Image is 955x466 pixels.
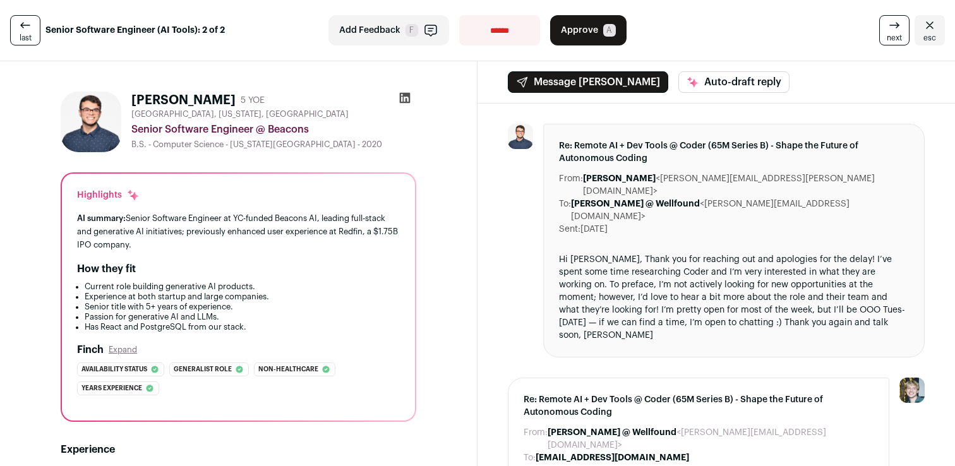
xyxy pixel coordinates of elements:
a: last [10,15,40,45]
dt: To: [559,198,571,223]
span: Approve [561,24,598,37]
span: AI summary: [77,214,126,222]
li: Passion for generative AI and LLMs. [85,312,400,322]
span: Generalist role [174,363,232,376]
button: Auto-draft reply [678,71,790,93]
h2: Experience [61,442,416,457]
b: [PERSON_NAME] @ Wellfound [548,428,676,437]
img: 6494470-medium_jpg [899,378,925,403]
span: Non-healthcare [258,363,318,376]
span: Availability status [81,363,147,376]
li: Has React and PostgreSQL from our stack. [85,322,400,332]
dd: <[PERSON_NAME][EMAIL_ADDRESS][DOMAIN_NAME]> [548,426,874,451]
dt: From: [524,426,548,451]
span: Add Feedback [339,24,400,37]
li: Current role building generative AI products. [85,282,400,292]
div: B.S. - Computer Science - [US_STATE][GEOGRAPHIC_DATA] - 2020 [131,140,416,150]
span: esc [923,33,936,43]
dt: To: [524,451,536,464]
div: Highlights [77,189,140,201]
h2: How they fit [77,261,136,277]
div: 5 YOE [241,94,265,107]
span: last [20,33,32,43]
dt: From: [559,172,583,198]
li: Experience at both startup and large companies. [85,292,400,302]
button: Message [PERSON_NAME] [508,71,668,93]
b: [PERSON_NAME] @ Wellfound [571,200,700,208]
dt: Sent: [559,223,580,236]
div: Hi [PERSON_NAME], Thank you for reaching out and apologies for the delay! I’ve spent some time re... [559,253,909,342]
span: A [603,24,616,37]
img: 8daa70717066c2e6dcee2a07b950d3e733cd2f28aaafaab0d565c4808c0c3ab7.jpg [61,92,121,152]
span: next [887,33,902,43]
div: Senior Software Engineer at YC-funded Beacons AI, leading full-stack and generative AI initiative... [77,212,400,251]
li: Senior title with 5+ years of experience. [85,302,400,312]
span: Years experience [81,382,142,395]
span: [GEOGRAPHIC_DATA], [US_STATE], [GEOGRAPHIC_DATA] [131,109,349,119]
button: Expand [109,345,137,355]
b: [EMAIL_ADDRESS][DOMAIN_NAME] [536,453,689,462]
a: next [879,15,910,45]
dd: [DATE] [580,223,608,236]
div: Senior Software Engineer @ Beacons [131,122,416,137]
strong: Senior Software Engineer (AI Tools): 2 of 2 [45,24,225,37]
button: Approve A [550,15,627,45]
a: Close [915,15,945,45]
dd: <[PERSON_NAME][EMAIL_ADDRESS][DOMAIN_NAME]> [571,198,909,223]
h2: Finch [77,342,104,357]
h1: [PERSON_NAME] [131,92,236,109]
span: Re: Remote AI + Dev Tools @ Coder (65M Series B) - Shape the Future of Autonomous Coding [559,140,909,165]
button: Add Feedback F [328,15,449,45]
span: Re: Remote AI + Dev Tools @ Coder (65M Series B) - Shape the Future of Autonomous Coding [524,393,874,419]
img: 8daa70717066c2e6dcee2a07b950d3e733cd2f28aaafaab0d565c4808c0c3ab7.jpg [508,124,533,149]
dd: <[PERSON_NAME][EMAIL_ADDRESS][PERSON_NAME][DOMAIN_NAME]> [583,172,909,198]
b: [PERSON_NAME] [583,174,656,183]
span: F [405,24,418,37]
